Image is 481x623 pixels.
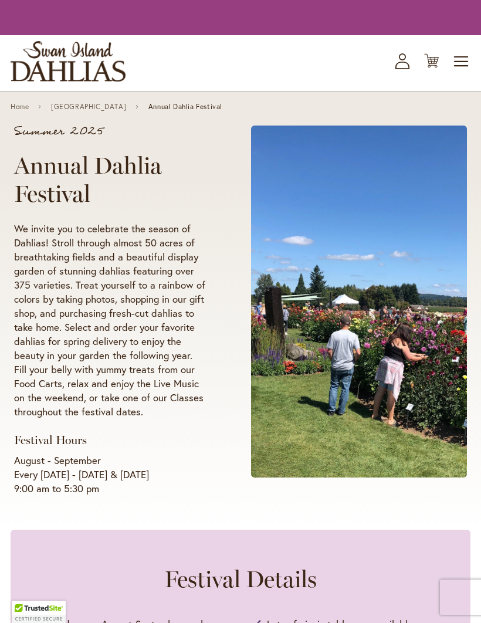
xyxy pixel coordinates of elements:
h1: Annual Dahlia Festival [14,151,206,208]
a: Home [11,103,29,111]
a: [GEOGRAPHIC_DATA] [51,103,126,111]
div: TrustedSite Certified [12,601,66,623]
p: We invite you to celebrate the season of Dahlias! Stroll through almost 50 acres of breathtaking ... [14,222,206,419]
h2: Festival Details [34,565,447,593]
p: Summer 2025 [14,126,206,137]
span: Annual Dahlia Festival [148,103,222,111]
p: August - September Every [DATE] - [DATE] & [DATE] 9:00 am to 5:30 pm [14,453,206,496]
a: store logo [11,41,126,82]
h3: Festival Hours [14,433,206,448]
